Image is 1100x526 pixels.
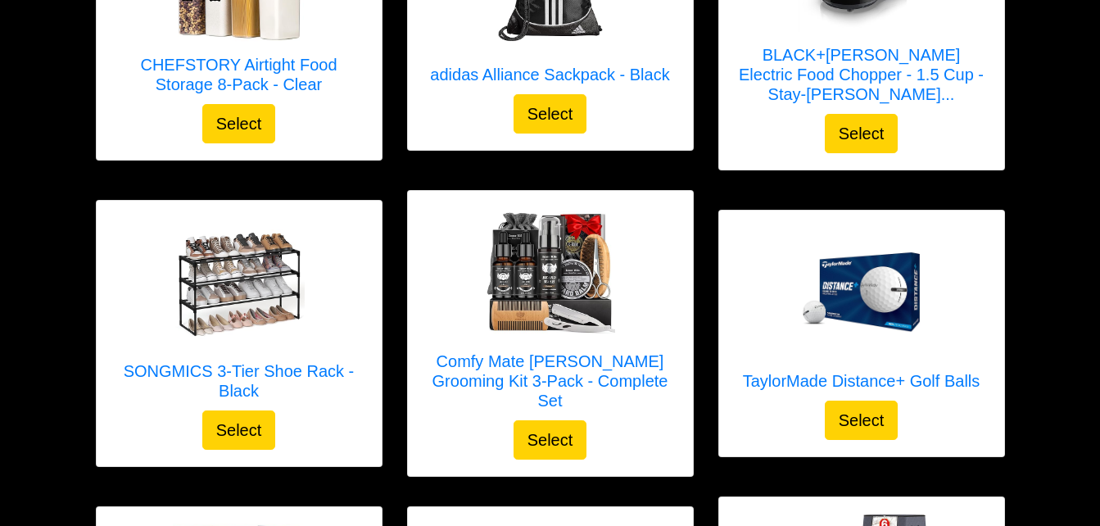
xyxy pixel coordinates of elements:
[743,371,980,391] h5: TaylorMade Distance+ Golf Balls
[113,217,365,410] a: SONGMICS 3-Tier Shoe Rack - Black SONGMICS 3-Tier Shoe Rack - Black
[113,55,365,94] h5: CHEFSTORY Airtight Food Storage 8-Pack - Clear
[825,114,899,153] button: Select
[202,104,276,143] button: Select
[743,227,980,401] a: TaylorMade Distance+ Golf Balls TaylorMade Distance+ Golf Balls
[795,247,926,338] img: TaylorMade Distance+ Golf Balls
[174,217,305,348] img: SONGMICS 3-Tier Shoe Rack - Black
[514,94,587,134] button: Select
[113,361,365,401] h5: SONGMICS 3-Tier Shoe Rack - Black
[202,410,276,450] button: Select
[514,420,587,460] button: Select
[424,351,677,410] h5: Comfy Mate [PERSON_NAME] Grooming Kit 3-Pack - Complete Set
[825,401,899,440] button: Select
[430,65,669,84] h5: adidas Alliance Sackpack - Black
[424,207,677,420] a: Comfy Mate Beard Grooming Kit 3-Pack - Complete Set Comfy Mate [PERSON_NAME] Grooming Kit 3-Pack ...
[485,207,616,338] img: Comfy Mate Beard Grooming Kit 3-Pack - Complete Set
[736,45,988,104] h5: BLACK+[PERSON_NAME] Electric Food Chopper - 1.5 Cup - Stay-[PERSON_NAME]...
